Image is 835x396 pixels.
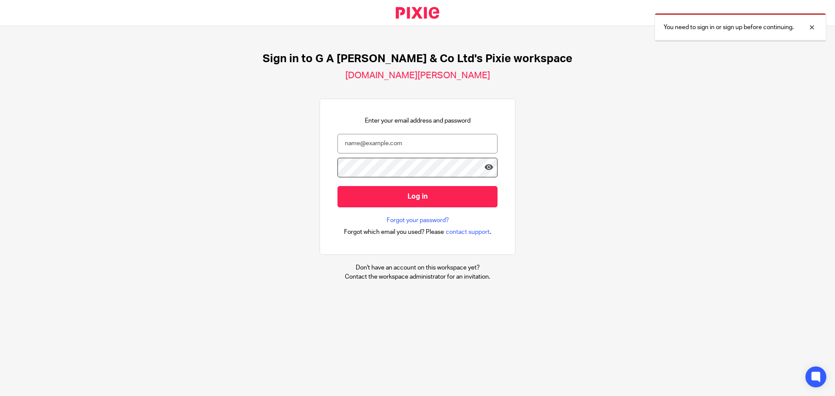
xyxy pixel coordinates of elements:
[344,228,444,236] span: Forgot which email you used? Please
[664,23,794,32] p: You need to sign in or sign up before continuing.
[387,216,449,225] a: Forgot your password?
[345,273,490,281] p: Contact the workspace administrator for an invitation.
[337,134,498,153] input: name@example.com
[337,186,498,207] input: Log in
[344,227,491,237] div: .
[345,263,490,272] p: Don't have an account on this workspace yet?
[446,228,490,236] span: contact support
[263,52,572,66] h1: Sign in to G A [PERSON_NAME] & Co Ltd's Pixie workspace
[345,70,490,81] h2: [DOMAIN_NAME][PERSON_NAME]
[365,116,471,125] p: Enter your email address and password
